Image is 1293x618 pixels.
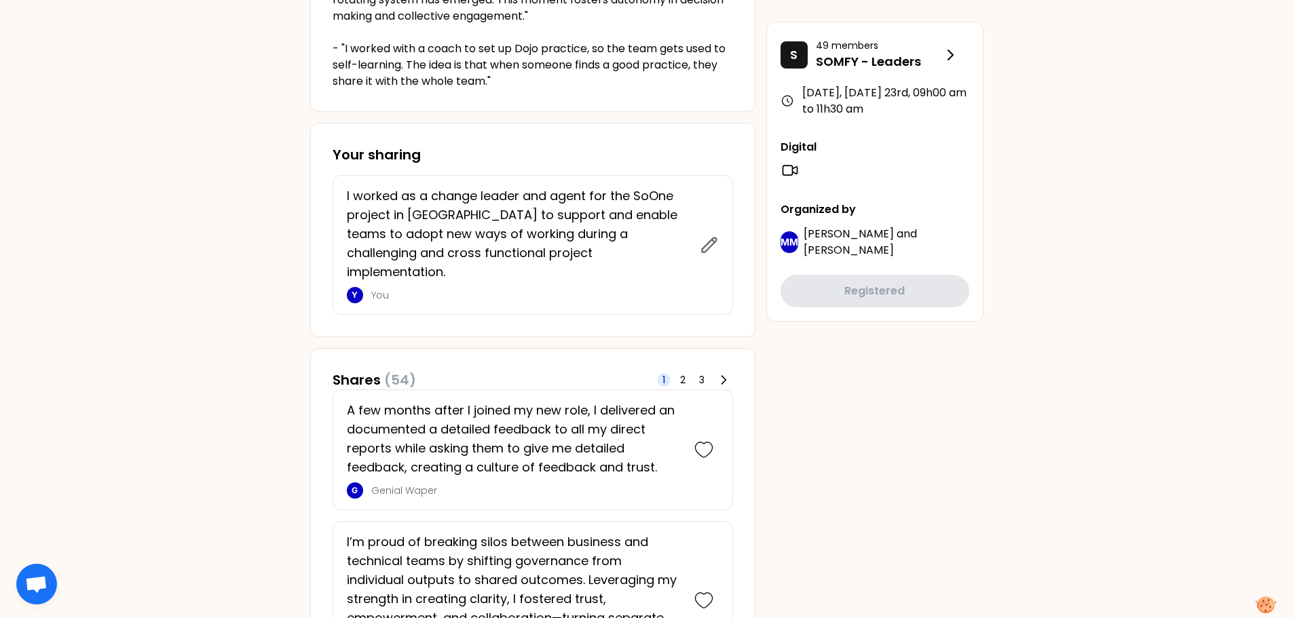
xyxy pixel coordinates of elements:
[16,564,57,604] div: Open chat
[781,235,798,249] p: MM
[333,370,416,389] h3: Shares
[352,290,358,301] p: Y
[662,373,665,387] span: 1
[699,373,705,387] span: 3
[781,275,969,307] button: Registered
[384,370,416,389] span: (54)
[333,145,733,164] h3: Your sharing
[680,373,686,387] span: 2
[790,45,798,64] p: S
[804,226,894,242] span: [PERSON_NAME]
[781,139,969,155] p: Digital
[816,39,942,52] p: 49 members
[804,242,894,258] span: [PERSON_NAME]
[804,226,969,258] p: and
[347,187,692,282] p: I worked as a change leader and agent for the SoOne project in [GEOGRAPHIC_DATA] to support and e...
[371,288,692,302] p: You
[371,484,681,497] p: Genial Waper
[781,201,969,218] p: Organized by
[352,485,358,496] p: G
[347,401,681,477] p: A few months after I joined my new role, I delivered an documented a detailed feedback to all my ...
[781,85,969,117] div: [DATE], [DATE] 23rd , 09h00 am to 11h30 am
[816,52,942,71] p: SOMFY - Leaders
